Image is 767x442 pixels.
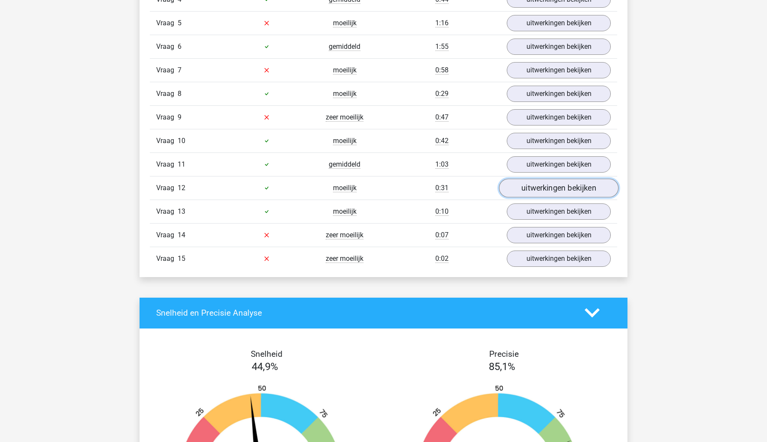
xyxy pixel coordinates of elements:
[178,207,185,215] span: 13
[435,207,449,216] span: 0:10
[507,133,611,149] a: uitwerkingen bekijken
[178,184,185,192] span: 12
[435,66,449,75] span: 0:58
[156,18,178,28] span: Vraag
[156,183,178,193] span: Vraag
[435,19,449,27] span: 1:16
[507,15,611,31] a: uitwerkingen bekijken
[156,349,377,359] h4: Snelheid
[435,184,449,192] span: 0:31
[435,231,449,239] span: 0:07
[507,251,611,267] a: uitwerkingen bekijken
[156,159,178,170] span: Vraag
[178,137,185,145] span: 10
[507,203,611,220] a: uitwerkingen bekijken
[499,179,618,197] a: uitwerkingen bekijken
[326,254,363,263] span: zeer moeilijk
[333,66,357,75] span: moeilijk
[333,207,357,216] span: moeilijk
[329,160,360,169] span: gemiddeld
[178,254,185,263] span: 15
[178,113,181,121] span: 9
[333,184,357,192] span: moeilijk
[507,227,611,243] a: uitwerkingen bekijken
[333,137,357,145] span: moeilijk
[393,349,614,359] h4: Precisie
[435,160,449,169] span: 1:03
[507,156,611,173] a: uitwerkingen bekijken
[326,113,363,122] span: zeer moeilijk
[333,19,357,27] span: moeilijk
[435,90,449,98] span: 0:29
[156,42,178,52] span: Vraag
[156,308,572,318] h4: Snelheid en Precisie Analyse
[178,90,181,98] span: 8
[435,254,449,263] span: 0:02
[178,42,181,51] span: 6
[156,206,178,217] span: Vraag
[507,86,611,102] a: uitwerkingen bekijken
[156,136,178,146] span: Vraag
[178,66,181,74] span: 7
[435,113,449,122] span: 0:47
[156,254,178,264] span: Vraag
[178,160,185,168] span: 11
[507,109,611,125] a: uitwerkingen bekijken
[156,89,178,99] span: Vraag
[252,361,278,373] span: 44,9%
[333,90,357,98] span: moeilijk
[326,231,363,239] span: zeer moeilijk
[507,62,611,78] a: uitwerkingen bekijken
[489,361,515,373] span: 85,1%
[507,39,611,55] a: uitwerkingen bekijken
[435,42,449,51] span: 1:55
[178,19,181,27] span: 5
[156,112,178,122] span: Vraag
[156,230,178,240] span: Vraag
[329,42,360,51] span: gemiddeld
[156,65,178,75] span: Vraag
[435,137,449,145] span: 0:42
[178,231,185,239] span: 14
